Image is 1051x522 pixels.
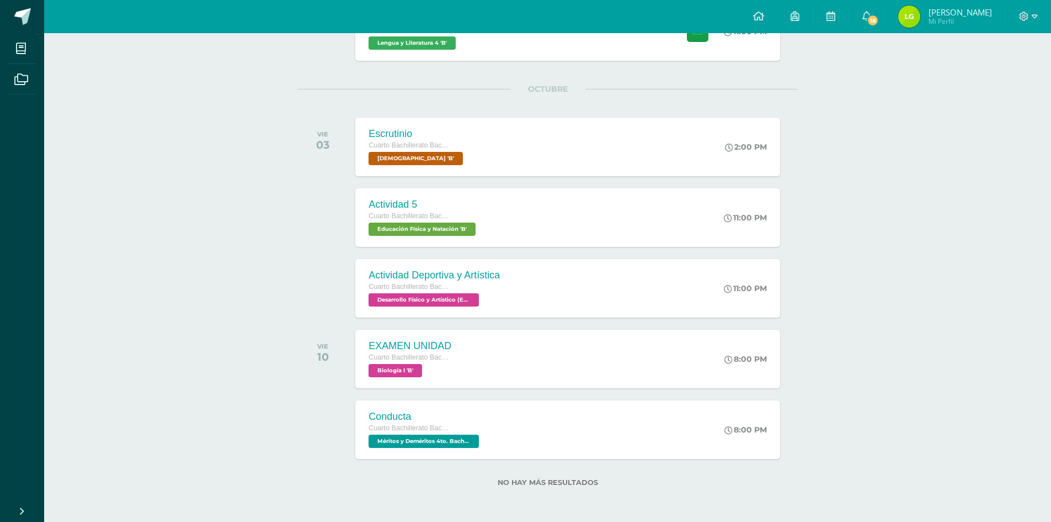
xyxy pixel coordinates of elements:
label: No hay más resultados [298,478,797,487]
span: Cuarto Bachillerato Bachillerato en CCLL con Orientación en Diseño Gráfico [369,354,451,361]
div: Actividad 5 [369,199,478,210]
span: Cuarto Bachillerato Bachillerato en CCLL con Orientación en Diseño Gráfico [369,141,451,149]
div: 8:00 PM [724,425,767,435]
span: Educación Física y Natación 'B' [369,223,476,236]
span: OCTUBRE [510,84,585,94]
div: 11:00 PM [724,213,767,223]
div: Actividad Deportiva y Artística [369,270,500,281]
span: Biblia 'B' [369,152,463,165]
div: 2:00 PM [725,142,767,152]
span: Biología I 'B' [369,364,422,377]
div: 11:00 PM [724,283,767,293]
div: 03 [316,138,329,151]
span: Cuarto Bachillerato Bachillerato en CCLL con Orientación en Diseño Gráfico [369,212,451,220]
span: Méritos y Deméritos 4to. Bach. en CCLL. con Orientación en Diseño Gráfico "B" 'B' [369,435,479,448]
div: Escrutinio [369,128,466,140]
span: Desarrollo Físico y Artístico (Extracurricular) 'B' [369,293,479,307]
div: EXAMEN UNIDAD [369,340,451,352]
div: Conducta [369,411,482,423]
span: 18 [867,14,879,27]
img: 0181e57ae90abd0f46ba382c94e9eb61.png [898,6,920,28]
span: [PERSON_NAME] [929,7,992,18]
span: Cuarto Bachillerato Bachillerato en CCLL con Orientación en Diseño Gráfico [369,283,451,291]
span: Mi Perfil [929,17,992,26]
span: Cuarto Bachillerato Bachillerato en CCLL con Orientación en Diseño Gráfico [369,424,451,432]
div: 8:00 PM [724,354,767,364]
div: 10 [317,350,329,363]
div: VIE [317,342,329,350]
div: VIE [316,130,329,138]
span: Lengua y Literatura 4 'B' [369,36,456,50]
